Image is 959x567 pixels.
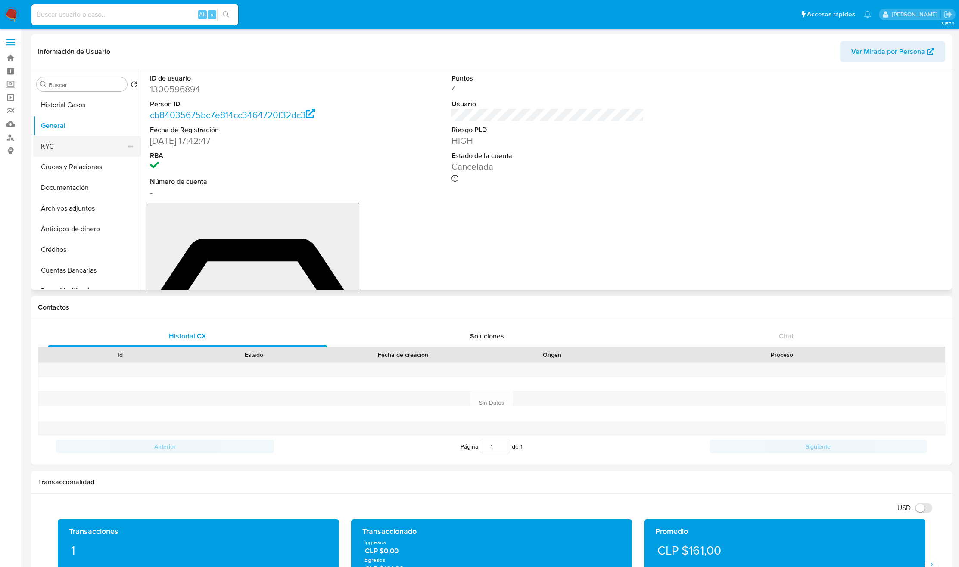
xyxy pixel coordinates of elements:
[38,303,945,312] h1: Contactos
[451,125,644,135] dt: Riesgo PLD
[33,239,141,260] button: Créditos
[451,161,644,173] dd: Cancelada
[33,136,134,157] button: KYC
[59,350,181,359] div: Id
[851,41,925,62] span: Ver Mirada por Persona
[470,331,504,341] span: Soluciones
[150,135,342,147] dd: [DATE] 17:42:47
[461,440,523,453] span: Página de
[150,74,342,83] dt: ID de usuario
[217,9,235,21] button: search-icon
[710,440,928,453] button: Siguiente
[169,331,206,341] span: Historial CX
[33,95,141,115] button: Historial Casos
[33,198,141,219] button: Archivos adjuntos
[38,47,110,56] h1: Información de Usuario
[33,115,141,136] button: General
[199,10,206,19] span: Alt
[625,350,939,359] div: Proceso
[892,10,940,19] p: nicolas.luzardo@mercadolibre.com
[840,41,945,62] button: Ver Mirada por Persona
[33,177,141,198] button: Documentación
[451,135,644,147] dd: HIGH
[451,99,644,109] dt: Usuario
[150,125,342,135] dt: Fecha de Registración
[193,350,315,359] div: Estado
[211,10,213,19] span: s
[150,186,342,198] dd: -
[33,281,141,301] button: Datos Modificados
[150,151,342,161] dt: RBA
[33,219,141,239] button: Anticipos de dinero
[864,11,871,18] a: Notificaciones
[451,74,644,83] dt: Puntos
[327,350,479,359] div: Fecha de creación
[779,331,794,341] span: Chat
[520,442,523,451] span: 1
[131,81,137,90] button: Volver al orden por defecto
[491,350,613,359] div: Origen
[31,9,238,20] input: Buscar usuario o caso...
[451,83,644,95] dd: 4
[49,81,124,89] input: Buscar
[40,81,47,88] button: Buscar
[56,440,274,453] button: Anterior
[33,157,141,177] button: Cruces y Relaciones
[150,177,342,186] dt: Número de cuenta
[807,10,855,19] span: Accesos rápidos
[150,99,342,109] dt: Person ID
[38,478,945,486] h1: Transaccionalidad
[451,151,644,161] dt: Estado de la cuenta
[150,108,315,121] a: cb84035675bc7e814cc3464720f32dc3
[33,260,141,281] button: Cuentas Bancarias
[943,10,953,19] a: Salir
[150,83,342,95] dd: 1300596894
